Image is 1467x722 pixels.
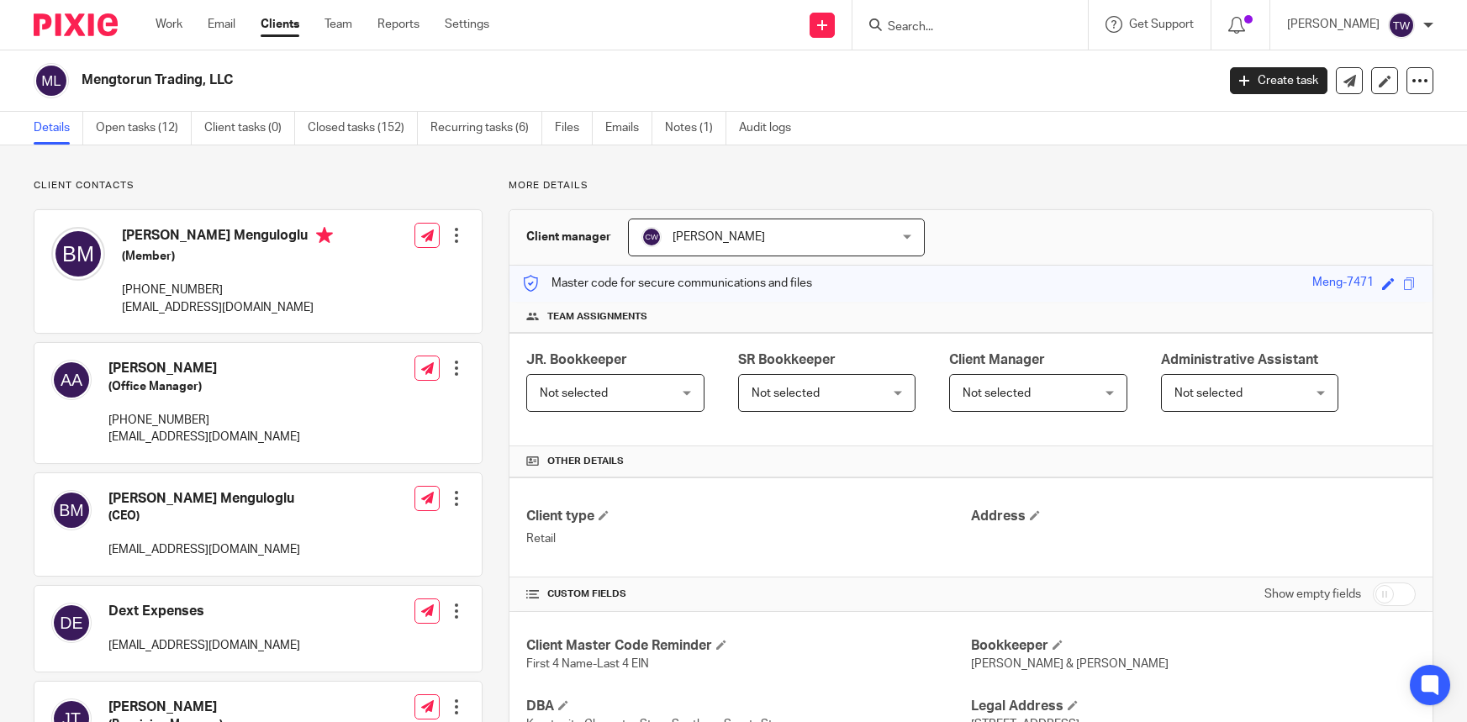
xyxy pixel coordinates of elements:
span: JR. Bookkeeper [526,353,627,366]
p: Retail [526,530,971,547]
h4: Client type [526,508,971,525]
p: [EMAIL_ADDRESS][DOMAIN_NAME] [108,637,300,654]
img: svg%3E [51,360,92,400]
p: [PHONE_NUMBER] [122,282,333,298]
p: Client contacts [34,179,483,192]
a: Email [208,16,235,33]
a: Notes (1) [665,112,726,145]
a: Work [156,16,182,33]
img: svg%3E [51,603,92,643]
a: Recurring tasks (6) [430,112,542,145]
p: Master code for secure communications and files [522,275,812,292]
h3: Client manager [526,229,611,245]
span: Administrative Assistant [1161,353,1318,366]
span: Client Manager [949,353,1045,366]
a: Open tasks (12) [96,112,192,145]
h4: Legal Address [971,698,1416,715]
span: First 4 Name-Last 4 EIN [526,658,649,670]
h4: DBA [526,698,971,715]
input: Search [886,20,1037,35]
h4: Client Master Code Reminder [526,637,971,655]
h2: Mengtorun Trading, LLC [82,71,980,89]
span: Not selected [752,387,820,399]
a: Clients [261,16,299,33]
a: Client tasks (0) [204,112,295,145]
img: svg%3E [1388,12,1415,39]
p: [EMAIL_ADDRESS][DOMAIN_NAME] [108,429,300,445]
h5: (CEO) [108,508,300,524]
span: Other details [547,455,624,468]
span: [PERSON_NAME] & [PERSON_NAME] [971,658,1169,670]
p: [EMAIL_ADDRESS][DOMAIN_NAME] [108,541,300,558]
img: svg%3E [34,63,69,98]
a: Create task [1230,67,1327,94]
a: Closed tasks (152) [308,112,418,145]
h4: Dext Expenses [108,603,300,620]
a: Files [555,112,593,145]
h4: CUSTOM FIELDS [526,588,971,601]
span: Team assignments [547,310,647,324]
p: [PERSON_NAME] [1287,16,1380,33]
h4: [PERSON_NAME] [108,698,300,716]
h4: [PERSON_NAME] [108,360,300,377]
span: Not selected [963,387,1031,399]
a: Settings [445,16,489,33]
span: Not selected [540,387,608,399]
a: Team [325,16,352,33]
h4: Address [971,508,1416,525]
img: Pixie [34,13,118,36]
h4: [PERSON_NAME] Menguloglu [108,490,300,508]
span: [PERSON_NAME] [673,231,765,243]
p: [EMAIL_ADDRESS][DOMAIN_NAME] [122,299,333,316]
span: Not selected [1174,387,1243,399]
h4: Bookkeeper [971,637,1416,655]
h5: (Office Manager) [108,378,300,395]
p: [PHONE_NUMBER] [108,412,300,429]
img: svg%3E [641,227,662,247]
div: Meng-7471 [1312,274,1374,293]
h4: [PERSON_NAME] Menguloglu [122,227,333,248]
h5: (Member) [122,248,333,265]
label: Show empty fields [1264,586,1361,603]
i: Primary [316,227,333,244]
img: svg%3E [51,490,92,530]
a: Audit logs [739,112,804,145]
a: Emails [605,112,652,145]
img: svg%3E [51,227,105,281]
span: SR Bookkeeper [738,353,836,366]
span: Get Support [1129,18,1194,30]
a: Details [34,112,83,145]
p: More details [509,179,1433,192]
a: Reports [377,16,420,33]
